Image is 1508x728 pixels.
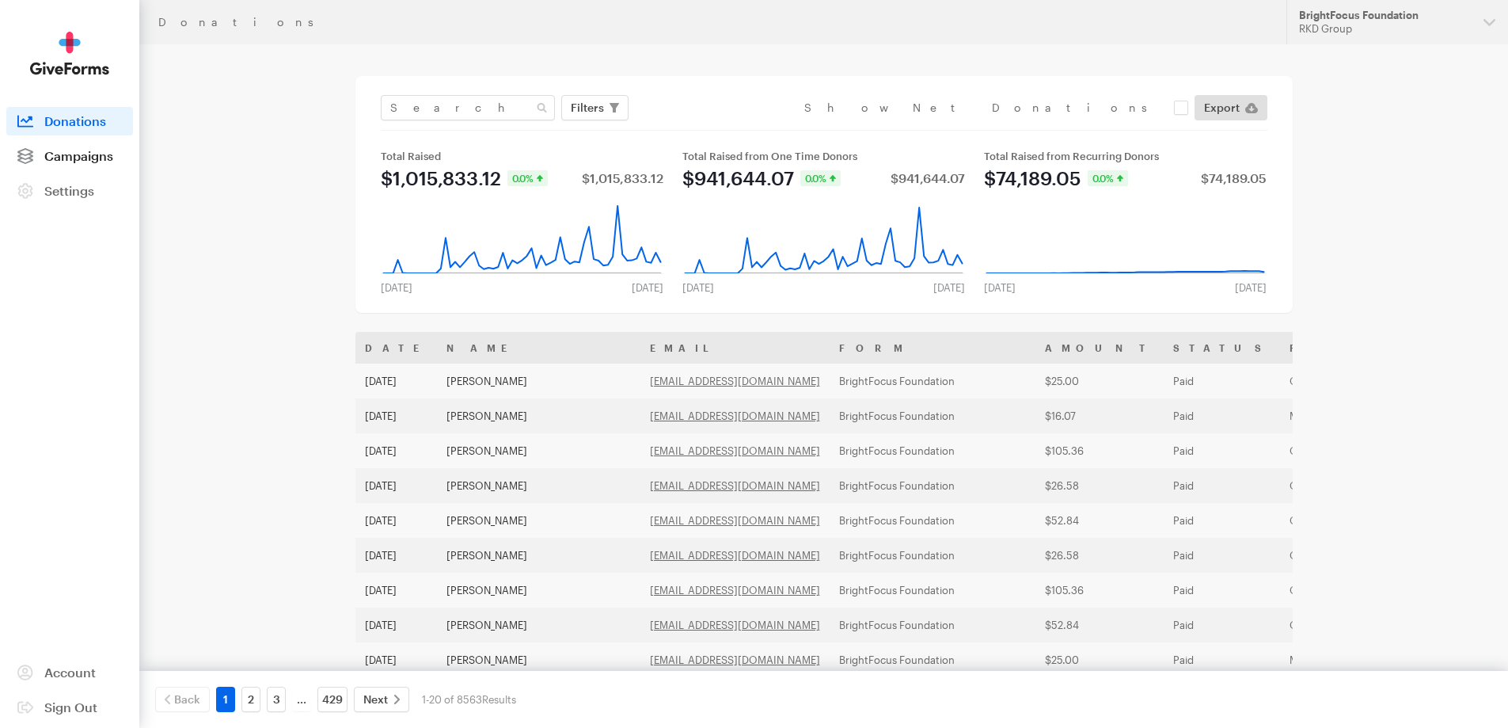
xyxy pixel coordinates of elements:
[437,433,640,468] td: [PERSON_NAME]
[355,364,437,398] td: [DATE]
[924,281,974,294] div: [DATE]
[1204,98,1240,117] span: Export
[1035,332,1164,364] th: Amount
[1280,538,1461,573] td: One time
[355,398,437,433] td: [DATE]
[1035,398,1164,433] td: $16.07
[640,332,830,364] th: Email
[1164,573,1280,608] td: Paid
[355,433,437,468] td: [DATE]
[1280,332,1461,364] th: Frequency
[1280,468,1461,503] td: One time
[6,658,133,687] a: Account
[1164,608,1280,642] td: Paid
[830,573,1035,608] td: BrightFocus Foundation
[6,177,133,205] a: Settings
[891,172,965,185] div: $941,644.07
[1280,573,1461,608] td: One time
[1280,503,1461,538] td: One time
[650,410,820,422] a: [EMAIL_ADDRESS][DOMAIN_NAME]
[241,687,260,712] a: 2
[1164,468,1280,503] td: Paid
[1164,398,1280,433] td: Paid
[482,693,516,706] span: Results
[355,538,437,573] td: [DATE]
[1035,608,1164,642] td: $52.84
[1035,503,1164,538] td: $52.84
[1280,398,1461,433] td: Monthly
[381,169,501,188] div: $1,015,833.12
[44,183,94,198] span: Settings
[437,398,640,433] td: [PERSON_NAME]
[1280,433,1461,468] td: One time
[1299,9,1471,22] div: BrightFocus Foundation
[1299,22,1471,36] div: RKD Group
[682,150,965,162] div: Total Raised from One Time Donors
[44,665,96,680] span: Account
[1035,433,1164,468] td: $105.36
[1035,538,1164,573] td: $26.58
[1035,573,1164,608] td: $105.36
[355,642,437,677] td: [DATE]
[354,687,409,712] a: Next
[1280,608,1461,642] td: One time
[355,503,437,538] td: [DATE]
[830,364,1035,398] td: BrightFocus Foundation
[1280,364,1461,398] td: One time
[437,573,640,608] td: [PERSON_NAME]
[974,281,1025,294] div: [DATE]
[830,433,1035,468] td: BrightFocus Foundation
[355,468,437,503] td: [DATE]
[1164,503,1280,538] td: Paid
[267,687,286,712] a: 3
[830,538,1035,573] td: BrightFocus Foundation
[30,32,109,75] img: GiveForms
[6,142,133,170] a: Campaigns
[1035,468,1164,503] td: $26.58
[650,584,820,597] a: [EMAIL_ADDRESS][DOMAIN_NAME]
[44,148,113,163] span: Campaigns
[650,479,820,492] a: [EMAIL_ADDRESS][DOMAIN_NAME]
[830,608,1035,642] td: BrightFocus Foundation
[622,281,673,294] div: [DATE]
[1035,364,1164,398] td: $25.00
[381,95,555,120] input: Search Name & Email
[1164,642,1280,677] td: Paid
[6,107,133,135] a: Donations
[1164,538,1280,573] td: Paid
[830,503,1035,538] td: BrightFocus Foundation
[507,170,548,186] div: 0.0%
[44,113,106,128] span: Donations
[830,332,1035,364] th: Form
[381,150,663,162] div: Total Raised
[650,549,820,562] a: [EMAIL_ADDRESS][DOMAIN_NAME]
[682,169,794,188] div: $941,644.07
[437,332,640,364] th: Name
[437,468,640,503] td: [PERSON_NAME]
[355,573,437,608] td: [DATE]
[1088,170,1128,186] div: 0.0%
[1195,95,1267,120] a: Export
[830,398,1035,433] td: BrightFocus Foundation
[650,444,820,457] a: [EMAIL_ADDRESS][DOMAIN_NAME]
[830,468,1035,503] td: BrightFocus Foundation
[1164,332,1280,364] th: Status
[422,687,516,712] div: 1-20 of 8563
[1164,364,1280,398] td: Paid
[1280,642,1461,677] td: Monthly
[650,375,820,387] a: [EMAIL_ADDRESS][DOMAIN_NAME]
[355,608,437,642] td: [DATE]
[1164,433,1280,468] td: Paid
[6,693,133,722] a: Sign Out
[437,538,640,573] td: [PERSON_NAME]
[673,281,724,294] div: [DATE]
[1201,172,1267,185] div: $74,189.05
[1035,642,1164,677] td: $25.00
[561,95,629,120] button: Filters
[650,619,820,631] a: [EMAIL_ADDRESS][DOMAIN_NAME]
[650,654,820,666] a: [EMAIL_ADDRESS][DOMAIN_NAME]
[437,503,640,538] td: [PERSON_NAME]
[984,169,1081,188] div: $74,189.05
[582,172,663,185] div: $1,015,833.12
[317,687,348,712] a: 429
